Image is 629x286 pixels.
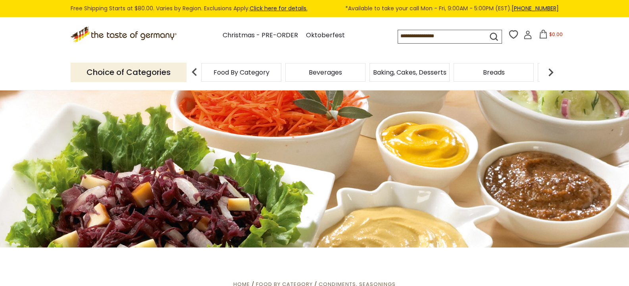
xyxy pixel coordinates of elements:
[373,69,446,75] a: Baking, Cakes, Desserts
[214,69,269,75] a: Food By Category
[71,4,559,13] div: Free Shipping Starts at $80.00. Varies by Region. Exclusions Apply.
[187,64,202,80] img: previous arrow
[512,4,559,12] a: [PHONE_NUMBER]
[250,4,308,12] a: Click here for details.
[223,30,298,41] a: Christmas - PRE-ORDER
[309,69,342,75] a: Beverages
[543,64,559,80] img: next arrow
[483,69,505,75] a: Breads
[534,30,567,42] button: $0.00
[549,31,563,38] span: $0.00
[345,4,559,13] span: *Available to take your call Mon - Fri, 9:00AM - 5:00PM (EST).
[71,63,187,82] p: Choice of Categories
[306,30,345,41] a: Oktoberfest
